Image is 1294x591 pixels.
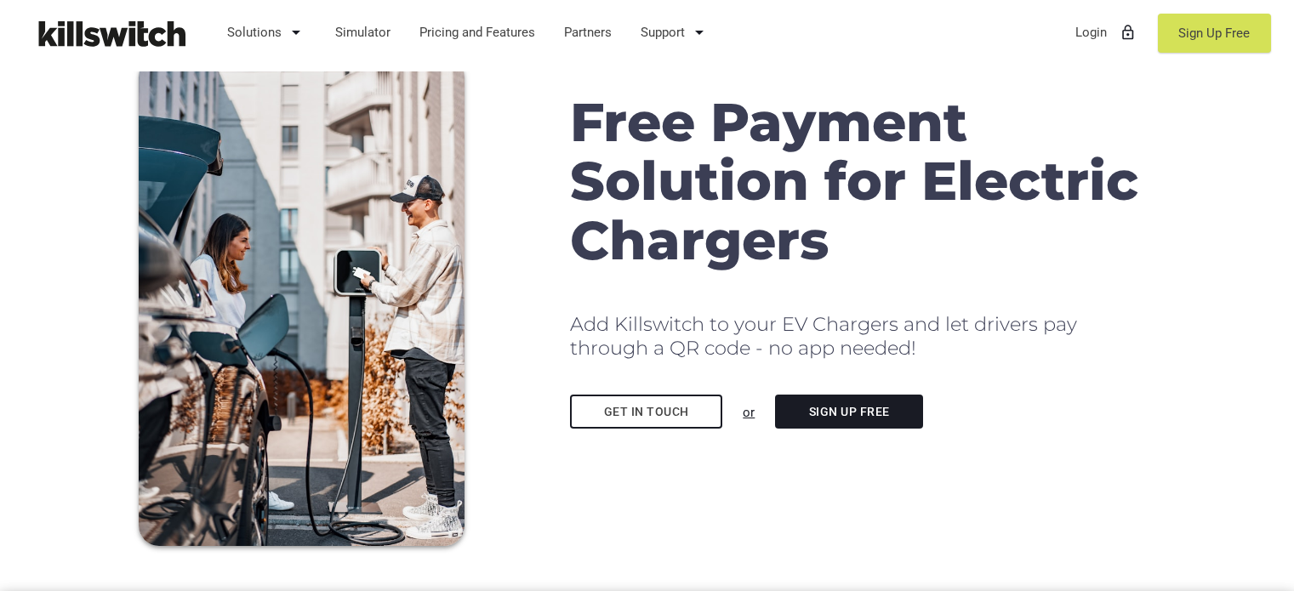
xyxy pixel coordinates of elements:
a: Support [633,10,718,54]
a: Partners [556,10,620,54]
img: Killswitch [26,13,196,54]
a: Pricing and Features [412,10,544,54]
i: lock_outline [1120,12,1137,53]
i: arrow_drop_down [286,12,306,53]
a: Get in touch [570,395,722,429]
h2: Add Killswitch to your EV Chargers and let drivers pay through a QR code - no app needed! [570,312,1154,361]
a: Sign Up Free [1158,14,1271,53]
a: Sign Up Free [775,395,923,429]
u: or [743,405,755,420]
h1: Free Payment Solution for Electric Chargers [570,93,1154,270]
i: arrow_drop_down [689,12,710,53]
a: Simulator [328,10,399,54]
a: Loginlock_outline [1068,10,1145,54]
a: Solutions [219,10,315,54]
img: Couple charging EV with mobile payments [139,57,465,546]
